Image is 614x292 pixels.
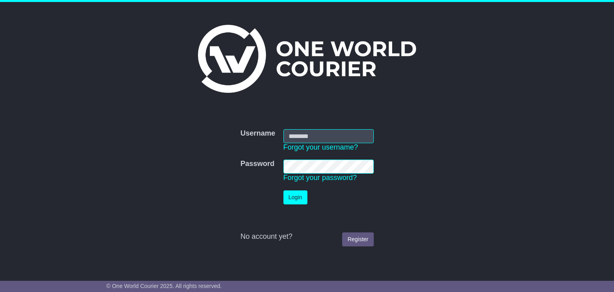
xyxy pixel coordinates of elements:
[283,143,358,151] a: Forgot your username?
[342,232,373,246] a: Register
[240,232,373,241] div: No account yet?
[198,25,416,93] img: One World
[283,190,307,204] button: Login
[240,160,274,168] label: Password
[106,283,222,289] span: © One World Courier 2025. All rights reserved.
[283,174,357,182] a: Forgot your password?
[240,129,275,138] label: Username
